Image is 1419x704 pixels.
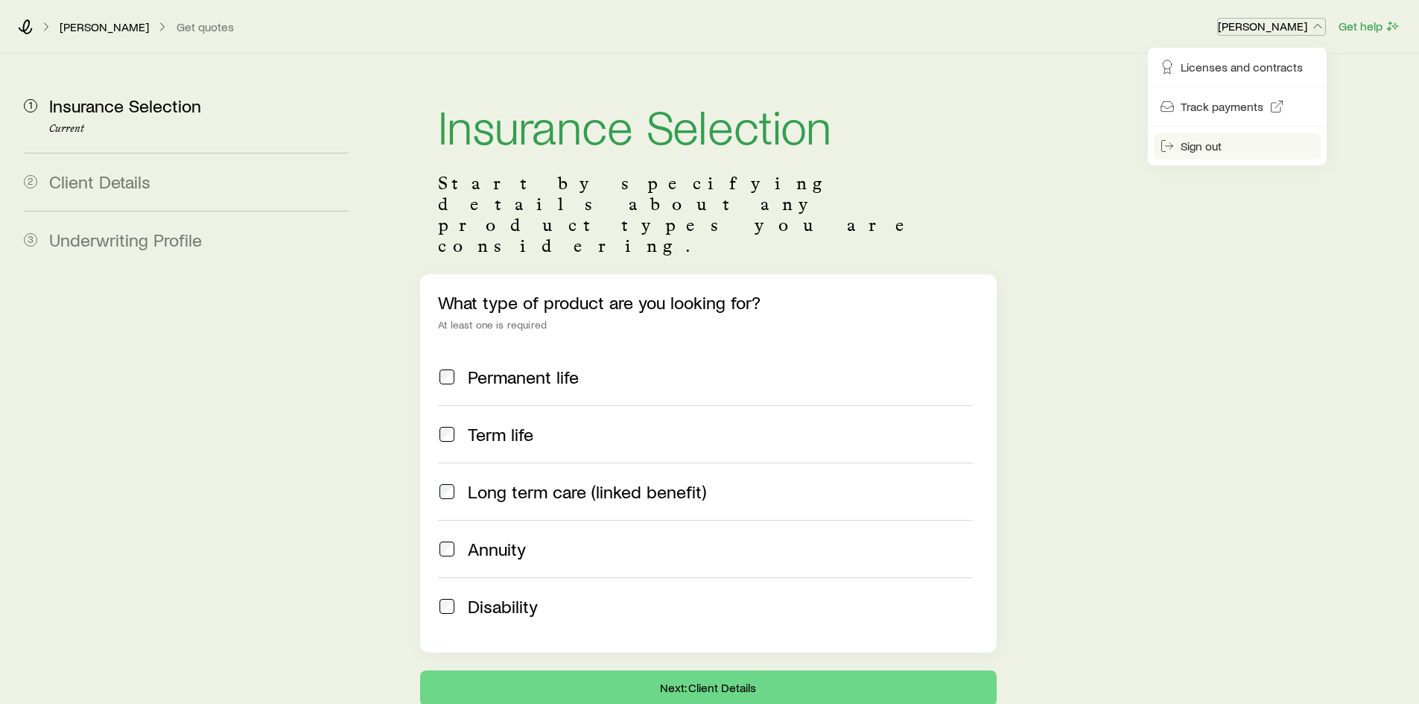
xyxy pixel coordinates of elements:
span: Permanent life [468,367,579,387]
span: 2 [24,175,37,188]
span: 3 [24,233,37,247]
p: [PERSON_NAME] [60,19,149,34]
input: Disability [439,599,454,614]
span: Underwriting Profile [49,229,202,250]
a: Licenses and contracts [1154,54,1321,80]
button: Get quotes [176,20,235,34]
span: Term life [468,424,533,445]
p: Start by specifying details about any product types you are considering. [438,173,978,256]
a: Track payments [1154,93,1321,120]
input: Long term care (linked benefit) [439,484,454,499]
button: Sign out [1154,133,1321,159]
p: Current [49,123,349,135]
input: Permanent life [439,370,454,384]
h1: Insurance Selection [438,101,978,149]
span: Long term care (linked benefit) [468,481,706,502]
span: Client Details [49,171,150,192]
span: Track payments [1181,99,1263,114]
div: At least one is required [438,319,978,331]
button: Get help [1338,18,1401,35]
span: Licenses and contracts [1181,60,1303,74]
span: Insurance Selection [49,95,201,116]
button: [PERSON_NAME] [1217,18,1326,36]
span: Disability [468,596,538,617]
span: 1 [24,99,37,112]
input: Annuity [439,542,454,556]
p: What type of product are you looking for? [438,292,978,313]
input: Term life [439,427,454,442]
p: [PERSON_NAME] [1218,19,1325,34]
span: Sign out [1181,139,1222,153]
span: Annuity [468,539,526,559]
